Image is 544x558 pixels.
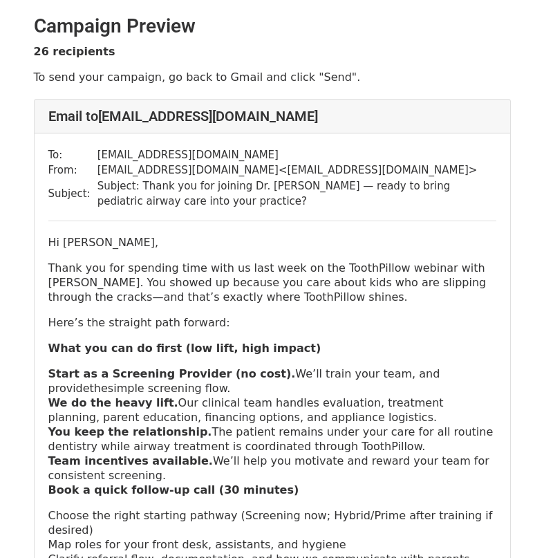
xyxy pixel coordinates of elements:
[48,483,299,496] strong: Book a quick follow-up call (30 minutes)
[48,396,178,409] strong: We do the heavy lift.
[48,508,496,537] p: Choose the right starting pathway (Screening now; Hybrid/Prime after training if desired)
[48,162,97,178] td: From:
[48,315,496,330] p: Here’s the straight path forward:
[97,162,496,178] td: [EMAIL_ADDRESS][DOMAIN_NAME] < [EMAIL_ADDRESS][DOMAIN_NAME] >
[97,178,496,210] td: Subject: Thank you for joining Dr. [PERSON_NAME] — ready to bring pediatric airway care into your...
[48,108,496,124] h4: Email to [EMAIL_ADDRESS][DOMAIN_NAME]
[34,15,511,38] h2: Campaign Preview
[48,147,97,163] td: To:
[48,178,97,210] td: Subject:
[48,367,296,380] strong: Start as a Screening Provider (no cost).
[90,382,108,395] span: the
[48,425,496,454] p: The patient remains under your care for all routine dentistry while airway treatment is coordinat...
[97,147,496,163] td: [EMAIL_ADDRESS][DOMAIN_NAME]
[48,396,496,425] p: Our clinical team handles evaluation, treatment planning, parent education, financing options, an...
[48,261,496,304] p: Thank you for spending time with us last week on the ToothPillow webinar with [PERSON_NAME]. You ...
[48,235,496,250] p: Hi [PERSON_NAME],
[48,425,212,438] strong: You keep the relationship.
[34,70,511,84] p: To send your campaign, go back to Gmail and click "Send".
[48,366,496,396] p: We’ll train your team, and provide simple screening flow.
[48,454,496,483] p: We’ll help you motivate and reward your team for consistent screening.
[48,454,213,467] strong: Team incentives available.
[48,342,321,355] strong: What you can do first (low lift, high impact)
[48,537,496,552] p: Map roles for your front desk, assistants, and hygiene
[34,45,115,58] strong: 26 recipients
